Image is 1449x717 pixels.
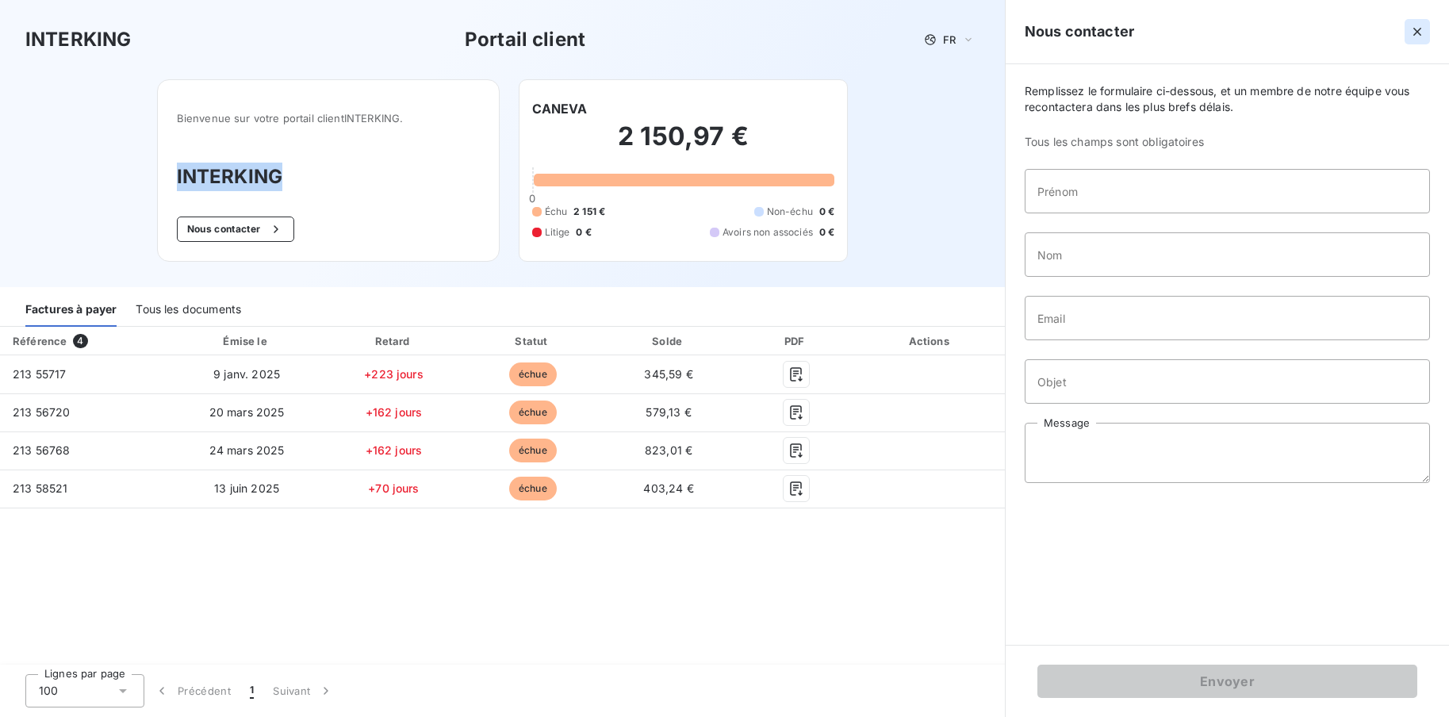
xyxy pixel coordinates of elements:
[573,205,605,219] span: 2 151 €
[327,333,462,349] div: Retard
[1025,359,1430,404] input: placeholder
[645,443,692,457] span: 823,01 €
[263,674,343,707] button: Suivant
[366,405,423,419] span: +162 jours
[509,401,557,424] span: échue
[144,674,240,707] button: Précédent
[943,33,956,46] span: FR
[177,112,480,125] span: Bienvenue sur votre portail client INTERKING .
[1025,296,1430,340] input: placeholder
[545,225,570,240] span: Litige
[529,192,535,205] span: 0
[213,367,280,381] span: 9 janv. 2025
[576,225,591,240] span: 0 €
[532,99,588,118] h6: CANEVA
[1025,83,1430,115] span: Remplissez le formulaire ci-dessous, et un membre de notre équipe vous recontactera dans les plus...
[532,121,835,168] h2: 2 150,97 €
[643,481,693,495] span: 403,24 €
[364,367,424,381] span: +223 jours
[739,333,853,349] div: PDF
[73,334,87,348] span: 4
[509,477,557,500] span: échue
[1025,134,1430,150] span: Tous les champs sont obligatoires
[1037,665,1417,698] button: Envoyer
[13,481,67,495] span: 213 58521
[1025,21,1134,43] h5: Nous contacter
[177,163,480,191] h3: INTERKING
[605,333,733,349] div: Solde
[1025,169,1430,213] input: placeholder
[209,443,285,457] span: 24 mars 2025
[860,333,1002,349] div: Actions
[465,25,585,54] h3: Portail client
[13,405,70,419] span: 213 56720
[173,333,320,349] div: Émise le
[767,205,813,219] span: Non-échu
[177,217,294,242] button: Nous contacter
[646,405,691,419] span: 579,13 €
[209,405,285,419] span: 20 mars 2025
[1025,232,1430,277] input: placeholder
[13,335,67,347] div: Référence
[644,367,692,381] span: 345,59 €
[240,674,263,707] button: 1
[136,293,241,327] div: Tous les documents
[819,205,834,219] span: 0 €
[214,481,279,495] span: 13 juin 2025
[366,443,423,457] span: +162 jours
[368,481,419,495] span: +70 jours
[723,225,813,240] span: Avoirs non associés
[13,443,70,457] span: 213 56768
[250,683,254,699] span: 1
[13,367,66,381] span: 213 55717
[819,225,834,240] span: 0 €
[545,205,568,219] span: Échu
[25,25,131,54] h3: INTERKING
[509,362,557,386] span: échue
[25,293,117,327] div: Factures à payer
[509,439,557,462] span: échue
[39,683,58,699] span: 100
[467,333,598,349] div: Statut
